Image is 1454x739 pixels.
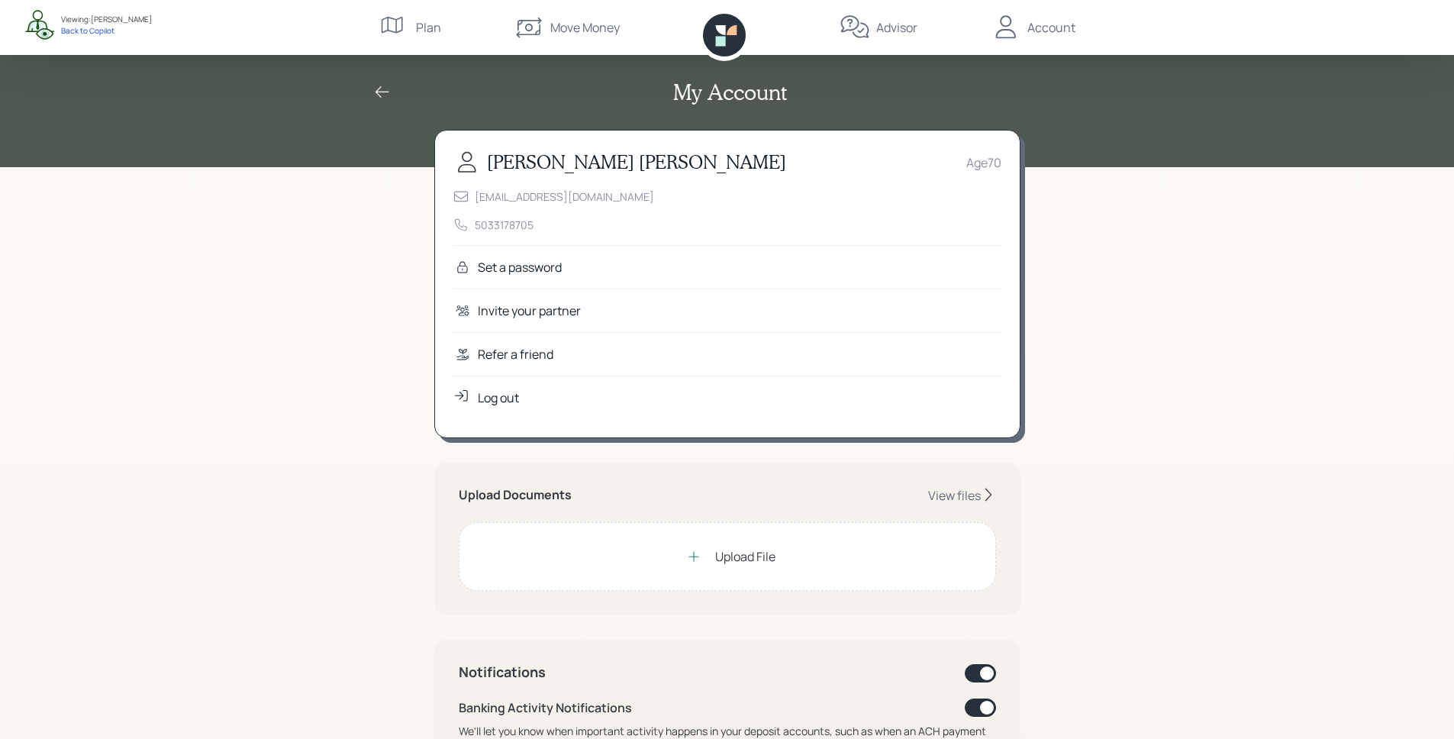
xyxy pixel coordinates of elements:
div: View files [928,487,981,504]
div: Back to Copilot [61,25,152,36]
h2: My Account [673,79,787,105]
div: Move Money [550,18,620,37]
h5: Upload Documents [459,488,572,502]
h4: Notifications [459,664,546,681]
div: Upload File [715,547,775,566]
div: Banking Activity Notifications [459,699,632,717]
div: 5033178705 [475,217,534,233]
div: Viewing: [PERSON_NAME] [61,14,152,25]
div: Advisor [876,18,917,37]
div: [EMAIL_ADDRESS][DOMAIN_NAME] [475,189,654,205]
div: Plan [416,18,441,37]
div: Log out [478,389,519,407]
div: Refer a friend [478,345,553,363]
div: Set a password [478,258,562,276]
h3: [PERSON_NAME] [PERSON_NAME] [487,151,786,173]
div: Account [1027,18,1075,37]
div: Invite your partner [478,302,581,320]
div: Age 70 [966,153,1001,172]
